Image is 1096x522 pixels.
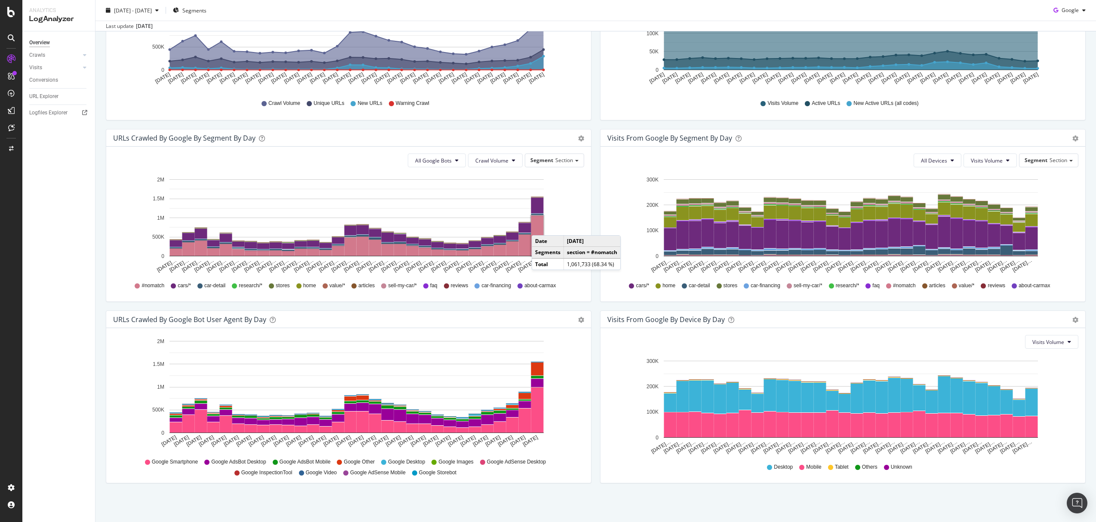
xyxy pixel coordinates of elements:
[29,51,45,60] div: Crawls
[322,434,339,448] text: [DATE]
[891,464,912,471] span: Unknown
[29,14,88,24] div: LogAnalyzer
[173,434,190,448] text: [DATE]
[29,38,50,47] div: Overview
[152,458,198,466] span: Google Smartphone
[647,409,659,415] text: 100K
[161,430,164,436] text: 0
[29,76,89,85] a: Conversions
[959,282,975,289] span: value/*
[296,71,313,85] text: [DATE]
[182,6,206,14] span: Segments
[532,247,564,258] td: Segments
[211,458,266,466] span: Google AdsBot Desktop
[348,71,365,85] text: [DATE]
[530,157,553,164] span: Segment
[397,434,414,448] text: [DATE]
[893,71,911,85] text: [DATE]
[481,282,511,289] span: car-financing
[152,234,164,240] text: 500K
[914,154,961,167] button: All Devices
[868,71,885,85] text: [DATE]
[425,71,442,85] text: [DATE]
[477,71,494,85] text: [DATE]
[303,282,316,289] span: home
[893,282,916,289] span: #nomatch
[260,434,277,448] text: [DATE]
[244,71,262,85] text: [DATE]
[29,92,89,101] a: URL Explorer
[1009,71,1026,85] text: [DATE]
[842,71,859,85] text: [DATE]
[185,434,203,448] text: [DATE]
[1072,317,1078,323] div: gear
[607,315,725,324] div: Visits From Google By Device By Day
[113,335,581,454] svg: A chart.
[309,71,326,85] text: [DATE]
[803,71,820,85] text: [DATE]
[29,92,58,101] div: URL Explorer
[1032,338,1064,346] span: Visits Volume
[276,282,290,289] span: stores
[945,71,962,85] text: [DATE]
[764,71,782,85] text: [DATE]
[329,282,345,289] span: value/*
[157,177,164,183] text: 2M
[322,71,339,85] text: [DATE]
[283,71,300,85] text: [DATE]
[880,71,898,85] text: [DATE]
[522,434,539,448] text: [DATE]
[113,174,581,274] svg: A chart.
[434,434,452,448] text: [DATE]
[1050,157,1067,164] span: Section
[468,154,523,167] button: Crawl Volume
[114,6,152,14] span: [DATE] - [DATE]
[650,49,659,55] text: 50K
[241,469,292,476] span: Google InspectionTool
[358,282,375,289] span: articles
[314,100,344,107] span: Unique URLs
[257,71,274,85] text: [DATE]
[161,67,164,73] text: 0
[1050,3,1089,17] button: Google
[113,315,266,324] div: URLs Crawled by Google bot User Agent By Day
[971,71,988,85] text: [DATE]
[153,196,164,202] text: 1.5M
[700,71,717,85] text: [DATE]
[484,434,502,448] text: [DATE]
[647,177,659,183] text: 300K
[1067,493,1087,513] div: Open Intercom Messenger
[996,71,1013,85] text: [DATE]
[971,157,1003,164] span: Visits Volume
[647,358,659,364] text: 300K
[1025,335,1078,349] button: Visits Volume
[497,434,514,448] text: [DATE]
[555,157,573,164] span: Section
[219,71,236,85] text: [DATE]
[386,71,403,85] text: [DATE]
[532,236,564,247] td: Date
[829,71,846,85] text: [DATE]
[239,282,262,289] span: research/*
[607,356,1075,455] svg: A chart.
[273,434,290,448] text: [DATE]
[806,464,821,471] span: Mobile
[790,71,807,85] text: [DATE]
[451,71,468,85] text: [DATE]
[280,458,331,466] span: Google AdsBot Mobile
[29,63,80,72] a: Visits
[855,71,872,85] text: [DATE]
[836,282,859,289] span: research/*
[794,282,822,289] span: sell-my-car/*
[739,71,756,85] text: [DATE]
[438,71,455,85] text: [DATE]
[344,458,375,466] span: Google Other
[853,100,918,107] span: New Active URLs (all codes)
[373,71,391,85] text: [DATE]
[270,71,287,85] text: [DATE]
[1022,71,1039,85] text: [DATE]
[451,282,468,289] span: reviews
[607,134,732,142] div: Visits from Google By Segment By Day
[647,228,659,234] text: 100K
